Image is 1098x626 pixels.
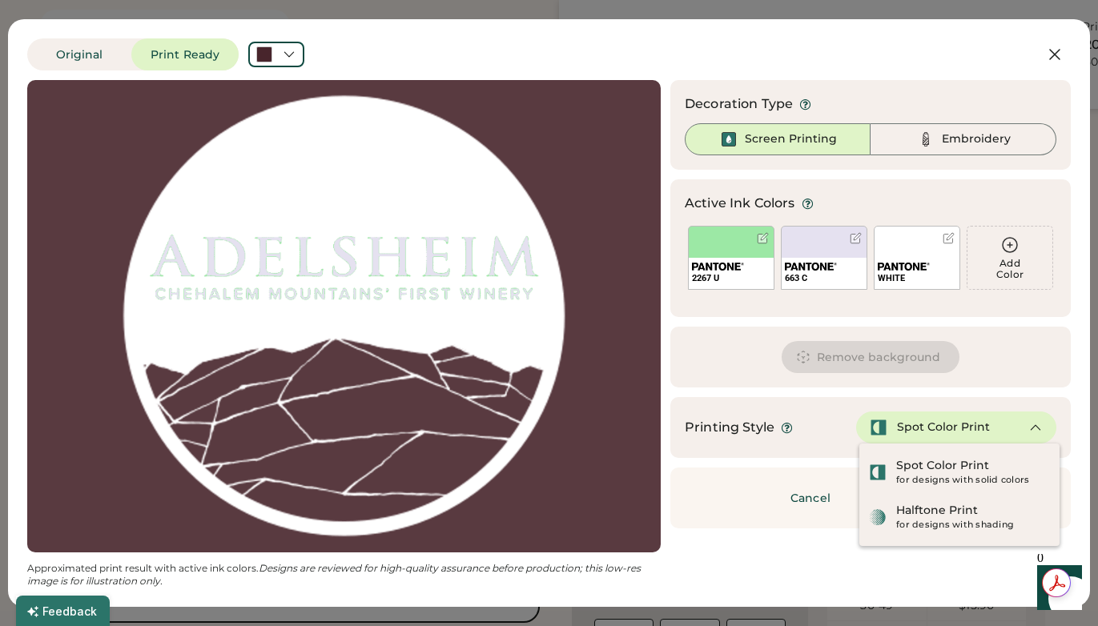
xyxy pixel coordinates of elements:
[878,263,930,271] img: 1024px-Pantone_logo.svg.png
[967,258,1052,280] div: Add Color
[785,263,837,271] img: 1024px-Pantone_logo.svg.png
[685,418,774,437] div: Printing Style
[916,130,935,149] img: Thread%20-%20Unselected.svg
[942,131,1011,147] div: Embroidery
[897,419,990,435] div: Spot Color Print
[870,419,887,436] img: spot-color-green.svg
[782,341,960,373] button: Remove background
[869,463,887,481] img: spot-color-green.svg
[692,263,744,271] img: 1024px-Pantone_logo.svg.png
[896,474,1050,487] div: for designs with solid colors
[719,130,738,149] img: Ink%20-%20Selected.svg
[1022,554,1091,623] iframe: Front Chat
[27,562,661,588] div: Approximated print result with active ink colors.
[896,458,989,474] div: Spot Color Print
[27,38,131,70] button: Original
[685,194,795,213] div: Active Ink Colors
[869,508,887,526] img: halftone-view-green.svg
[896,519,1050,532] div: for designs with shading
[878,272,956,284] div: WHITE
[785,272,863,284] div: 663 C
[692,272,770,284] div: 2267 U
[685,94,793,114] div: Decoration Type
[131,38,239,70] button: Print Ready
[754,482,867,514] button: Cancel
[896,503,978,519] div: Halftone Print
[745,131,837,147] div: Screen Printing
[27,562,643,587] em: Designs are reviewed for high-quality assurance before production; this low-res image is for illu...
